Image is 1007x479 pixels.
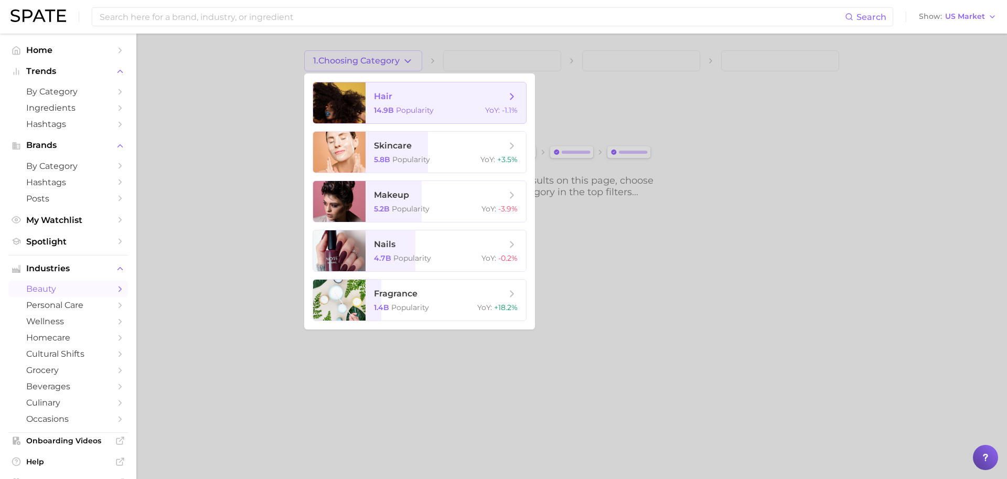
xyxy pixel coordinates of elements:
[8,281,128,297] a: beauty
[8,261,128,276] button: Industries
[26,237,110,247] span: Spotlight
[8,329,128,346] a: homecare
[8,137,128,153] button: Brands
[374,303,389,312] span: 1.4b
[99,8,845,26] input: Search here for a brand, industry, or ingredient
[8,297,128,313] a: personal care
[374,190,409,200] span: makeup
[393,253,431,263] span: Popularity
[8,395,128,411] a: culinary
[8,42,128,58] a: Home
[8,174,128,190] a: Hashtags
[26,316,110,326] span: wellness
[8,346,128,362] a: cultural shifts
[392,204,430,214] span: Popularity
[856,12,886,22] span: Search
[26,436,110,445] span: Onboarding Videos
[26,45,110,55] span: Home
[498,204,518,214] span: -3.9%
[26,103,110,113] span: Ingredients
[8,190,128,207] a: Posts
[8,433,128,449] a: Onboarding Videos
[304,73,535,329] ul: 1.Choosing Category
[26,398,110,408] span: culinary
[916,10,999,24] button: ShowUS Market
[477,303,492,312] span: YoY :
[374,141,412,151] span: skincare
[374,155,390,164] span: 5.8b
[374,239,395,249] span: nails
[919,14,942,19] span: Show
[481,253,496,263] span: YoY :
[26,87,110,97] span: by Category
[26,300,110,310] span: personal care
[8,233,128,250] a: Spotlight
[374,289,417,299] span: fragrance
[26,457,110,466] span: Help
[26,141,110,150] span: Brands
[8,63,128,79] button: Trends
[391,303,429,312] span: Popularity
[374,204,390,214] span: 5.2b
[8,411,128,427] a: occasions
[26,161,110,171] span: by Category
[8,212,128,228] a: My Watchlist
[494,303,518,312] span: +18.2%
[392,155,430,164] span: Popularity
[485,105,500,115] span: YoY :
[8,116,128,132] a: Hashtags
[26,284,110,294] span: beauty
[26,365,110,375] span: grocery
[480,155,495,164] span: YoY :
[374,91,392,101] span: hair
[497,155,518,164] span: +3.5%
[26,215,110,225] span: My Watchlist
[8,100,128,116] a: Ingredients
[26,194,110,204] span: Posts
[498,253,518,263] span: -0.2%
[8,83,128,100] a: by Category
[502,105,518,115] span: -1.1%
[945,14,985,19] span: US Market
[26,333,110,343] span: homecare
[481,204,496,214] span: YoY :
[26,349,110,359] span: cultural shifts
[26,414,110,424] span: occasions
[8,454,128,470] a: Help
[8,362,128,378] a: grocery
[8,313,128,329] a: wellness
[26,177,110,187] span: Hashtags
[8,378,128,395] a: beverages
[8,158,128,174] a: by Category
[26,381,110,391] span: beverages
[10,9,66,22] img: SPATE
[26,264,110,273] span: Industries
[26,67,110,76] span: Trends
[374,105,394,115] span: 14.9b
[26,119,110,129] span: Hashtags
[396,105,434,115] span: Popularity
[374,253,391,263] span: 4.7b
